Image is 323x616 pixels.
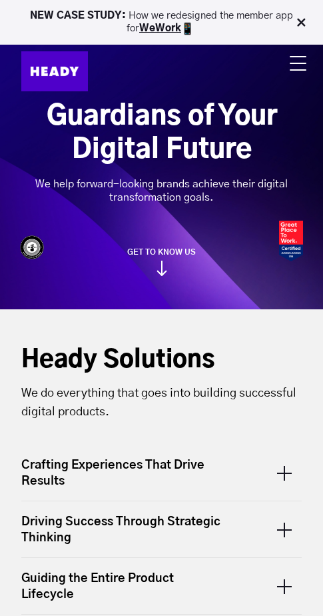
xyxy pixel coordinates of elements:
[21,457,302,501] div: Crafting Experiences That Drive Results
[294,16,308,29] img: Close Bar
[21,100,302,167] h1: Guardians of Your Digital Future
[181,22,194,35] img: app emoji
[30,11,129,21] strong: NEW CASE STUDY:
[21,345,302,375] h2: Heady Solutions
[21,177,302,204] div: We help forward-looking brands achieve their digital transformation goals.
[21,384,302,421] p: We do everything that goes into building successful digital products.
[21,51,88,91] img: Heady_Logo_Web-01 (1)
[27,9,296,35] p: How we redesigned the member app for
[157,261,167,276] img: arrow_down
[21,558,302,614] div: Guiding the Entire Product Lifecycle
[279,221,303,261] img: Heady_2023_Certification_Badge
[139,23,181,33] a: WeWork
[21,247,302,276] a: GET TO KNOW US
[21,501,302,557] div: Driving Success Through Strategic Thinking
